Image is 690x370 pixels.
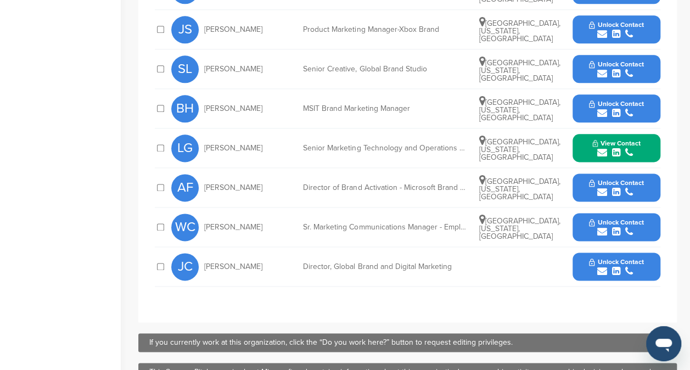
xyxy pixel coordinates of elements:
div: Director of Brand Activation - Microsoft Brand Team [303,184,468,192]
span: Unlock Contact [589,21,643,29]
span: [GEOGRAPHIC_DATA], [US_STATE], [GEOGRAPHIC_DATA] [479,98,560,122]
div: Senior Creative, Global Brand Studio [303,65,468,73]
span: View Contact [592,139,641,147]
span: [PERSON_NAME] [204,263,262,271]
button: Unlock Contact [576,92,657,125]
div: Product Marketing Manager-Xbox Brand [303,26,468,33]
span: [PERSON_NAME] [204,223,262,231]
button: Unlock Contact [576,53,657,86]
span: WC [171,214,199,241]
div: MSIT Brand Marketing Manager [303,105,468,113]
span: Unlock Contact [589,179,643,187]
span: [PERSON_NAME] [204,26,262,33]
span: [GEOGRAPHIC_DATA], [US_STATE], [GEOGRAPHIC_DATA] [479,216,560,241]
span: BH [171,95,199,122]
span: JC [171,253,199,281]
button: View Contact [579,132,654,165]
button: Unlock Contact [576,171,657,204]
iframe: Button to launch messaging window [646,326,681,361]
span: [GEOGRAPHIC_DATA], [US_STATE], [GEOGRAPHIC_DATA] [479,177,560,201]
div: If you currently work at this organization, click the “Do you work here?” button to request editi... [149,339,666,346]
button: Unlock Contact [576,250,657,283]
span: JS [171,16,199,43]
span: [GEOGRAPHIC_DATA], [US_STATE], [GEOGRAPHIC_DATA] [479,137,560,162]
span: Unlock Contact [589,100,643,108]
span: [PERSON_NAME] [204,184,262,192]
span: [GEOGRAPHIC_DATA], [US_STATE], [GEOGRAPHIC_DATA] [479,19,560,43]
span: Unlock Contact [589,258,643,266]
div: Director, Global Brand and Digital Marketing [303,263,468,271]
span: SL [171,55,199,83]
span: LG [171,134,199,162]
span: [PERSON_NAME] [204,65,262,73]
span: Unlock Contact [589,60,643,68]
span: [GEOGRAPHIC_DATA], [US_STATE], [GEOGRAPHIC_DATA] [479,58,560,83]
span: [PERSON_NAME] [204,105,262,113]
div: Sr. Marketing Communications Manager - Employer Brand [303,223,468,231]
div: Senior Marketing Technology and Operations Manager, Modern Life Brands [303,144,468,152]
span: Unlock Contact [589,218,643,226]
span: [PERSON_NAME] [204,144,262,152]
button: Unlock Contact [576,13,657,46]
span: AF [171,174,199,201]
button: Unlock Contact [576,211,657,244]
